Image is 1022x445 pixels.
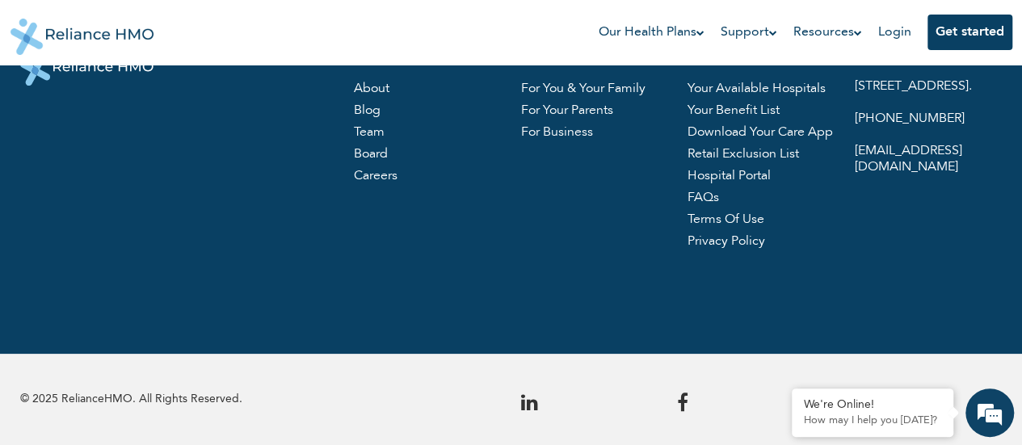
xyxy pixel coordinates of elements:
img: logo-white.svg [20,52,154,86]
a: About [354,82,389,95]
div: Minimize live chat window [265,8,304,47]
div: We're Online! [804,398,941,412]
p: © 2025 RelianceHMO. All Rights Reserved. [11,383,511,422]
a: [EMAIL_ADDRESS][DOMAIN_NAME] [855,145,962,174]
a: Support [721,23,777,42]
a: Resources [793,23,862,42]
a: careers [354,170,397,183]
a: [PHONE_NUMBER] [855,112,965,125]
textarea: Type your message and hit 'Enter' [8,308,308,364]
a: team [354,126,385,139]
a: Download your care app [688,126,833,139]
img: Reliance HMO's Logo [11,6,154,55]
a: [STREET_ADDRESS]. [855,80,972,93]
a: Your available hospitals [688,82,826,95]
p: How may I help you today? [804,414,941,427]
a: FAQs [688,191,719,204]
a: terms of use [688,213,764,226]
div: Chat with us now [84,90,271,111]
button: Get started [927,15,1012,50]
a: board [354,148,388,161]
div: FAQs [158,364,309,414]
a: privacy policy [688,235,765,248]
a: Login [878,26,911,39]
a: For business [520,126,592,139]
a: hospital portal [688,170,771,183]
a: Retail exclusion list [688,148,799,161]
span: Conversation [8,393,158,404]
a: For your parents [520,104,612,117]
a: blog [354,104,381,117]
img: d_794563401_company_1708531726252_794563401 [30,81,65,121]
a: Our Health Plans [599,23,704,42]
span: We're online! [94,136,223,300]
a: Your benefit list [688,104,780,117]
a: For you & your family [520,82,645,95]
